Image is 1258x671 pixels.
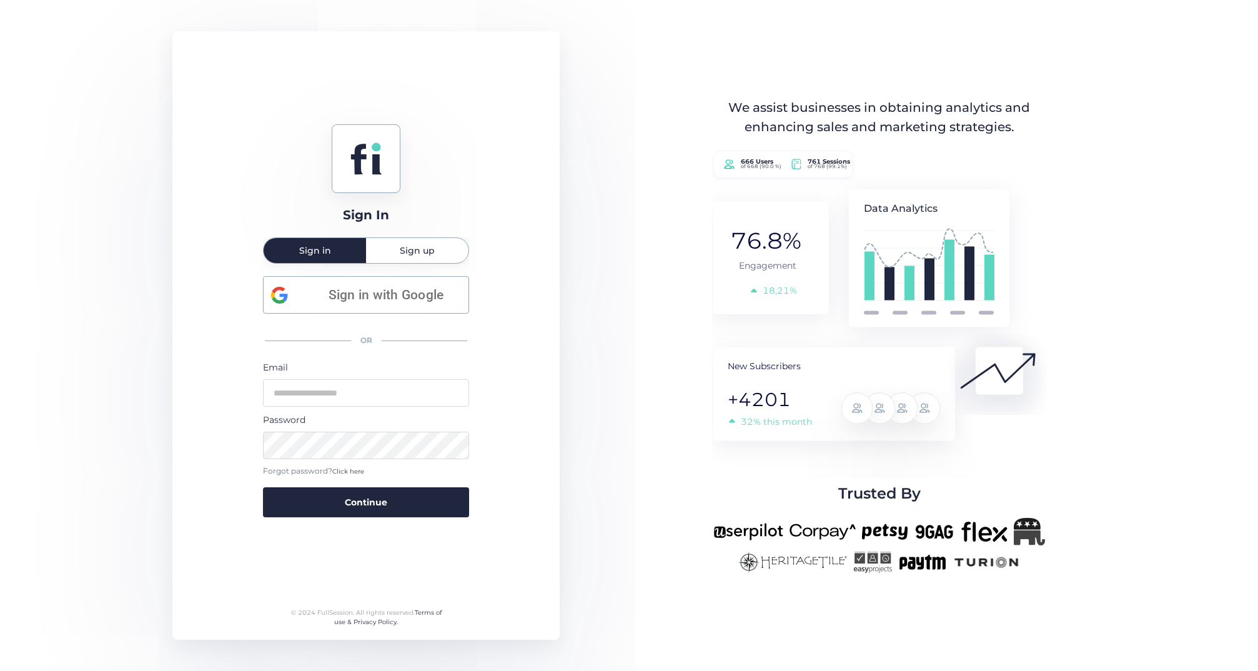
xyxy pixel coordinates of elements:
div: OR [263,327,469,354]
tspan: +4201 [728,388,791,411]
img: userpilot-new.png [713,518,783,545]
tspan: 666 Users [740,157,773,166]
div: Sign In [343,206,389,225]
tspan: Data Analytics [864,202,938,214]
span: Click here [332,467,364,475]
img: Republicanlogo-bw.png [1014,518,1045,545]
img: petsy-new.png [862,518,908,545]
img: corpay-new.png [790,518,856,545]
tspan: of 768 (99.1%) [808,163,847,169]
span: Continue [345,495,387,509]
img: paytm-new.png [898,552,946,573]
img: turion-new.png [953,552,1021,573]
div: Password [263,413,469,427]
tspan: 761 Sessions [808,157,851,166]
div: © 2024 FullSession. All rights reserved. [285,608,447,627]
img: easyprojects-new.png [853,552,892,573]
span: Sign in with Google [310,285,461,306]
span: Sign in [299,246,331,255]
div: We assist businesses in obtaining analytics and enhancing sales and marketing strategies. [715,98,1044,137]
img: heritagetile-new.png [738,552,847,573]
span: Sign up [400,246,435,255]
button: Continue [263,487,469,517]
div: Forgot password? [263,465,469,477]
tspan: Engagement [739,260,796,271]
div: Email [263,360,469,374]
img: flex-new.png [961,518,1008,545]
span: Trusted By [838,482,921,505]
tspan: 76.8% [731,226,801,254]
img: 9gag-new.png [914,518,955,545]
a: Terms of use & Privacy Policy. [334,609,442,627]
tspan: 32% this month [741,416,812,427]
tspan: of 668 (90.0 %) [740,163,781,169]
tspan: New Subscribers [728,360,801,371]
tspan: 18,21% [763,284,797,296]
